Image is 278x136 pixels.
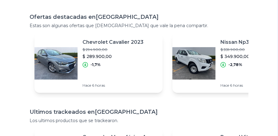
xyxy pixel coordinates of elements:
[83,53,143,60] p: $ 289.900,00
[91,62,101,67] p: -1,7%
[220,53,270,60] p: $ 349.900,00
[220,47,270,52] p: $ 359.900,00
[30,117,248,124] p: Los ultimos productos que se trackearon.
[83,39,143,46] p: Chevrolet Cavalier 2023
[172,42,216,85] img: Featured image
[34,42,78,85] img: Featured image
[34,34,163,93] a: Featured imageChevrolet Cavalier 2023$ 294.900,00$ 289.900,00-1,7%Hace 6 horas
[228,62,242,67] p: -2,78%
[220,39,270,46] p: Nissan Np300 2020
[83,47,143,52] p: $ 294.900,00
[83,83,143,88] p: Hace 6 horas
[30,13,248,21] h1: Ofertas destacadas en [GEOGRAPHIC_DATA]
[30,108,248,116] h1: Ultimos trackeados en [GEOGRAPHIC_DATA]
[220,83,270,88] p: Hace 6 horas
[30,23,248,29] p: Estas son algunas ofertas que [DEMOGRAPHIC_DATA] que vale la pena compartir.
